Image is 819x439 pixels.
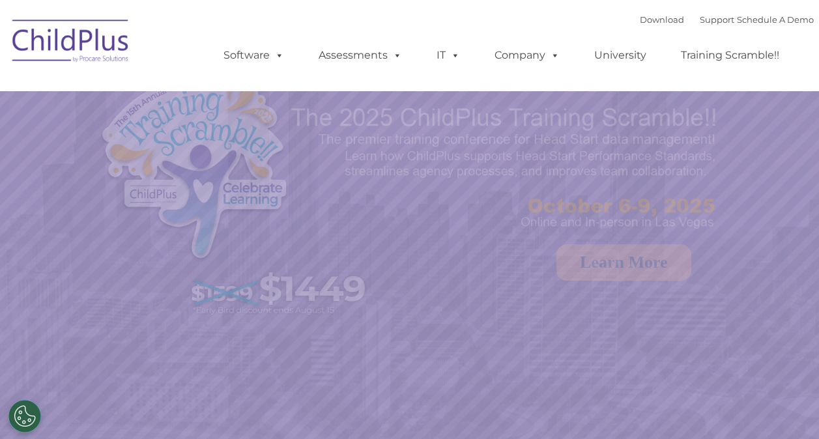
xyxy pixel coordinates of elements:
a: Learn More [556,244,691,281]
a: Download [640,14,684,25]
a: Software [210,42,297,68]
a: Support [700,14,734,25]
a: Company [481,42,573,68]
img: ChildPlus by Procare Solutions [6,10,136,76]
a: IT [424,42,473,68]
font: | [640,14,814,25]
a: University [581,42,659,68]
a: Assessments [306,42,415,68]
a: Training Scramble!! [668,42,792,68]
button: Cookies Settings [8,400,41,432]
a: Schedule A Demo [737,14,814,25]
